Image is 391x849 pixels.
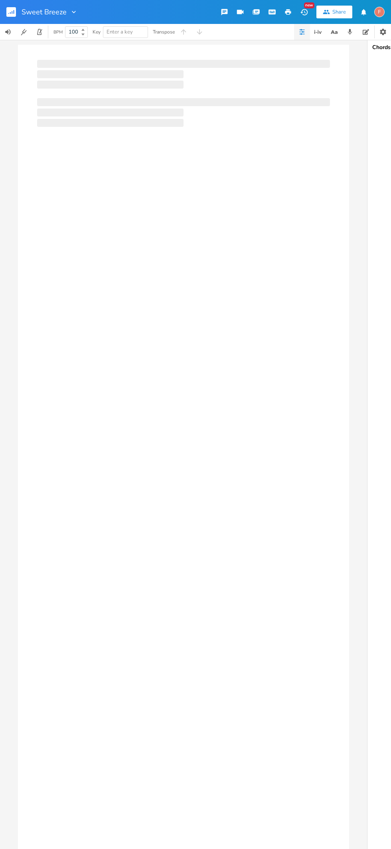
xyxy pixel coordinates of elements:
button: F [374,3,385,21]
div: Transpose [153,30,175,34]
div: Share [332,8,346,16]
button: New [296,5,312,19]
button: Share [316,6,352,18]
div: fuzzyip [374,7,385,17]
div: New [304,2,314,8]
span: Sweet Breeze [22,8,67,16]
div: BPM [53,30,63,34]
div: Key [93,30,101,34]
span: Enter a key [107,28,133,36]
